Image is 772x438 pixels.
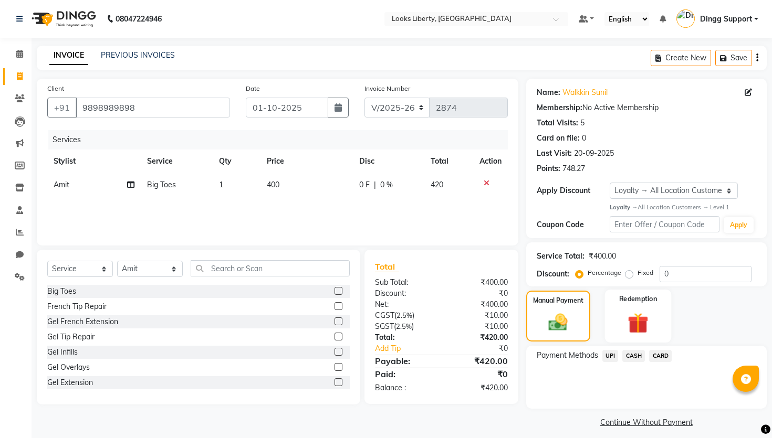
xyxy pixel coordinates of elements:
[367,343,454,354] a: Add Tip
[47,347,78,358] div: Gel Infills
[267,180,279,189] span: 400
[367,368,441,380] div: Paid:
[537,163,560,174] div: Points:
[537,117,578,129] div: Total Visits:
[76,98,230,117] input: Search by Name/Mobile/Email/Code
[47,377,93,388] div: Gel Extension
[191,260,350,276] input: Search or Scan
[367,382,441,393] div: Balance :
[441,368,515,380] div: ₹0
[610,216,719,232] input: Enter Offer / Coupon Code
[441,277,515,288] div: ₹400.00
[543,312,573,334] img: _cash.svg
[359,179,370,190] span: 0 F
[47,286,76,297] div: Big Toes
[47,84,64,93] label: Client
[454,343,516,354] div: ₹0
[397,311,412,319] span: 2.5%
[375,311,394,320] span: CGST
[441,299,515,310] div: ₹400.00
[441,332,515,343] div: ₹420.00
[367,288,441,299] div: Discount:
[141,149,213,173] th: Service
[48,130,516,149] div: Services
[473,149,508,173] th: Action
[528,417,765,428] a: Continue Without Payment
[260,149,353,173] th: Price
[367,321,441,332] div: ( )
[562,87,608,98] a: Walkkin Sunil
[562,163,585,174] div: 748.27
[364,84,410,93] label: Invoice Number
[27,4,99,34] img: logo
[621,310,655,336] img: _gift.svg
[49,46,88,65] a: INVOICE
[537,219,610,230] div: Coupon Code
[537,133,580,144] div: Card on file:
[396,322,412,330] span: 2.5%
[610,203,756,212] div: All Location Customers → Level 1
[441,382,515,393] div: ₹420.00
[537,350,598,361] span: Payment Methods
[715,50,752,66] button: Save
[47,316,118,327] div: Gel French Extension
[441,321,515,332] div: ₹10.00
[424,149,473,173] th: Total
[353,149,424,173] th: Disc
[649,350,672,362] span: CARD
[374,179,376,190] span: |
[537,102,582,113] div: Membership:
[441,355,515,367] div: ₹420.00
[47,362,90,373] div: Gel Overlays
[380,179,393,190] span: 0 %
[367,355,441,367] div: Payable:
[589,251,616,262] div: ₹400.00
[537,148,572,159] div: Last Visit:
[676,9,695,28] img: Dingg Support
[47,332,95,343] div: Gel Tip Repair
[580,117,585,129] div: 5
[116,4,162,34] b: 08047224946
[602,350,619,362] span: UPI
[213,149,260,173] th: Qty
[431,180,443,189] span: 420
[375,261,399,272] span: Total
[246,84,260,93] label: Date
[588,268,621,277] label: Percentage
[582,133,586,144] div: 0
[610,204,638,211] strong: Loyalty →
[54,180,69,189] span: Amit
[537,251,585,262] div: Service Total:
[441,288,515,299] div: ₹0
[700,14,752,25] span: Dingg Support
[724,217,754,233] button: Apply
[47,149,141,173] th: Stylist
[47,98,77,117] button: +91
[537,185,610,196] div: Apply Discount
[367,310,441,321] div: ( )
[537,102,756,113] div: No Active Membership
[367,277,441,288] div: Sub Total:
[574,148,614,159] div: 20-09-2025
[638,268,653,277] label: Fixed
[219,180,223,189] span: 1
[622,350,645,362] span: CASH
[367,299,441,310] div: Net:
[537,269,569,280] div: Discount:
[147,180,176,189] span: Big Toes
[47,301,107,312] div: French Tip Repair
[367,332,441,343] div: Total:
[619,294,657,304] label: Redemption
[537,87,560,98] div: Name:
[533,296,583,305] label: Manual Payment
[375,322,394,331] span: SGST
[651,50,711,66] button: Create New
[441,310,515,321] div: ₹10.00
[101,50,175,60] a: PREVIOUS INVOICES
